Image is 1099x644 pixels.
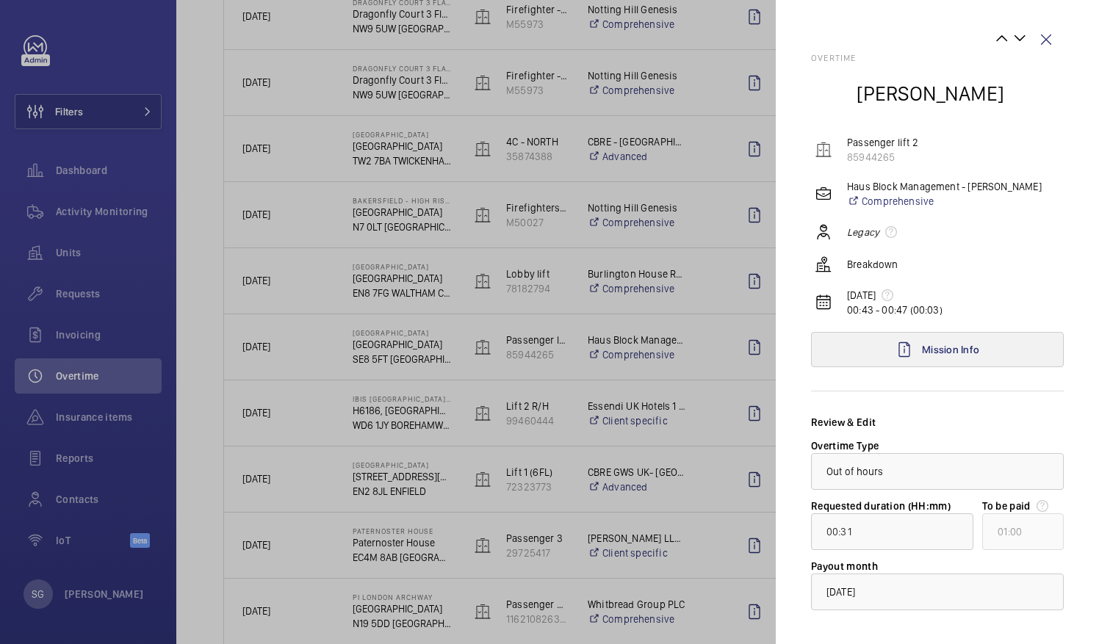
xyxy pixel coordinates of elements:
label: Payout month [811,560,878,572]
span: [DATE] [826,586,855,598]
em: Legacy [847,225,879,239]
a: Mission Info [811,332,1064,367]
h2: Overtime [811,53,1064,63]
input: undefined [982,513,1064,550]
p: [DATE] [847,288,943,303]
a: Comprehensive [847,194,1042,209]
span: Mission Info [922,344,979,355]
p: 85944265 [847,150,918,164]
div: Review & Edit [811,415,1064,430]
input: function ot(){if((0,e.mK)(Iu),Iu.value===k)throw new i.buA(-950,null);return Iu.value} [811,513,973,550]
span: Out of hours [826,466,884,477]
p: Haus Block Management - [PERSON_NAME] [847,179,1042,194]
label: Overtime Type [811,440,879,452]
h2: [PERSON_NAME] [857,80,1004,107]
label: Requested duration (HH:mm) [811,500,951,512]
label: To be paid [982,499,1064,513]
p: Passenger lift 2 [847,135,918,150]
p: 00:43 - 00:47 (00:03) [847,303,943,317]
img: elevator.svg [815,141,832,159]
p: Breakdown [847,257,898,272]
